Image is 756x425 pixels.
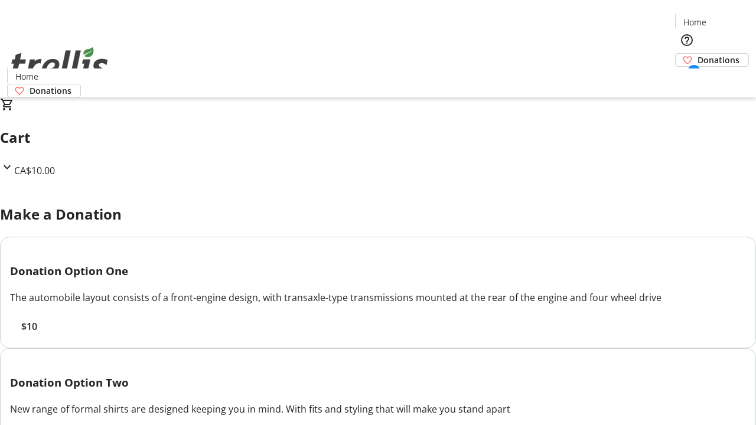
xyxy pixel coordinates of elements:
div: New range of formal shirts are designed keeping you in mind. With fits and styling that will make... [10,402,746,416]
a: Home [676,16,713,28]
span: Home [683,16,706,28]
span: CA$10.00 [14,164,55,177]
h3: Donation Option Two [10,374,746,391]
span: Donations [698,54,739,66]
img: Orient E2E Organization cokRgQ0ocx's Logo [7,34,112,93]
a: Donations [7,84,81,97]
button: $10 [10,319,48,334]
a: Home [8,70,45,83]
a: Donations [675,53,749,67]
button: Cart [675,67,699,90]
h3: Donation Option One [10,263,746,279]
span: Donations [30,84,71,97]
button: Help [675,28,699,52]
div: The automobile layout consists of a front-engine design, with transaxle-type transmissions mounte... [10,290,746,305]
span: Home [15,70,38,83]
span: $10 [21,319,37,334]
